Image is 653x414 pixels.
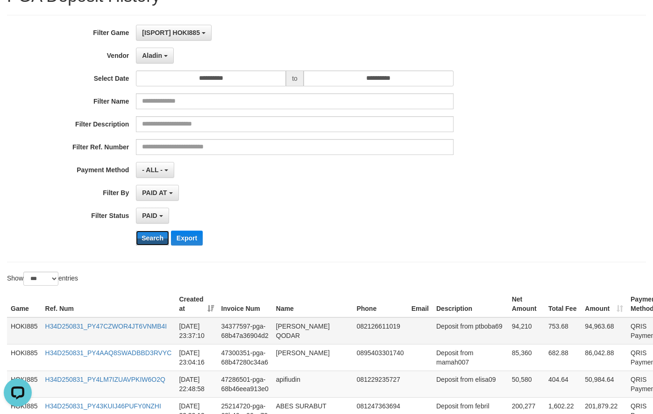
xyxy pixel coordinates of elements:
td: [PERSON_NAME] [272,344,353,371]
th: Amount: activate to sort column ascending [581,291,627,317]
td: Deposit from mamah007 [433,344,508,371]
span: - ALL - [142,166,163,174]
td: apifiudin [272,371,353,397]
td: [DATE] 23:04:16 [175,344,217,371]
span: PAID AT [142,189,167,196]
span: Aladin [142,52,162,59]
td: 50,580 [508,371,545,397]
button: Open LiveChat chat widget [4,4,32,32]
td: 47286501-pga-68b46eea913e0 [218,371,272,397]
a: H34D250831_PY4LM7IZUAVPKIW6O2Q [45,376,165,383]
th: Email [408,291,433,317]
td: 34377597-pga-68b47a36904d2 [218,317,272,344]
select: Showentries [23,272,58,286]
th: Ref. Num [42,291,176,317]
th: Phone [353,291,407,317]
button: PAID AT [136,185,178,201]
th: Invoice Num [218,291,272,317]
td: 682.88 [545,344,581,371]
th: Net Amount [508,291,545,317]
th: Created at: activate to sort column ascending [175,291,217,317]
td: 47300351-pga-68b47280c34a6 [218,344,272,371]
td: 753.68 [545,317,581,344]
span: [ISPORT] HOKI885 [142,29,200,36]
td: [DATE] 23:37:10 [175,317,217,344]
button: PAID [136,208,169,224]
button: Search [136,231,169,246]
span: to [286,70,304,86]
th: Description [433,291,508,317]
td: 94,963.68 [581,317,627,344]
td: 50,984.64 [581,371,627,397]
a: H34D250831_PY47CZWOR4JT6VNMB4I [45,323,167,330]
td: 081229235727 [353,371,407,397]
button: Export [171,231,203,246]
td: Deposit from elisa09 [433,371,508,397]
td: HOKI885 [7,371,42,397]
td: Deposit from ptboba69 [433,317,508,344]
a: H34D250831_PY4AAQ8SWADBBD3RVYC [45,349,172,357]
td: HOKI885 [7,317,42,344]
td: 0895403301740 [353,344,407,371]
td: HOKI885 [7,344,42,371]
td: 94,210 [508,317,545,344]
label: Show entries [7,272,78,286]
th: Game [7,291,42,317]
td: 082126611019 [353,317,407,344]
span: PAID [142,212,157,219]
th: Total Fee [545,291,581,317]
a: H34D250831_PY43KUIJ46PUFY0NZHI [45,402,161,410]
button: [ISPORT] HOKI885 [136,25,212,41]
td: 404.64 [545,371,581,397]
button: Aladin [136,48,174,63]
th: Name [272,291,353,317]
button: - ALL - [136,162,174,178]
td: 86,042.88 [581,344,627,371]
td: [PERSON_NAME] QODAR [272,317,353,344]
td: 85,360 [508,344,545,371]
td: [DATE] 22:48:58 [175,371,217,397]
